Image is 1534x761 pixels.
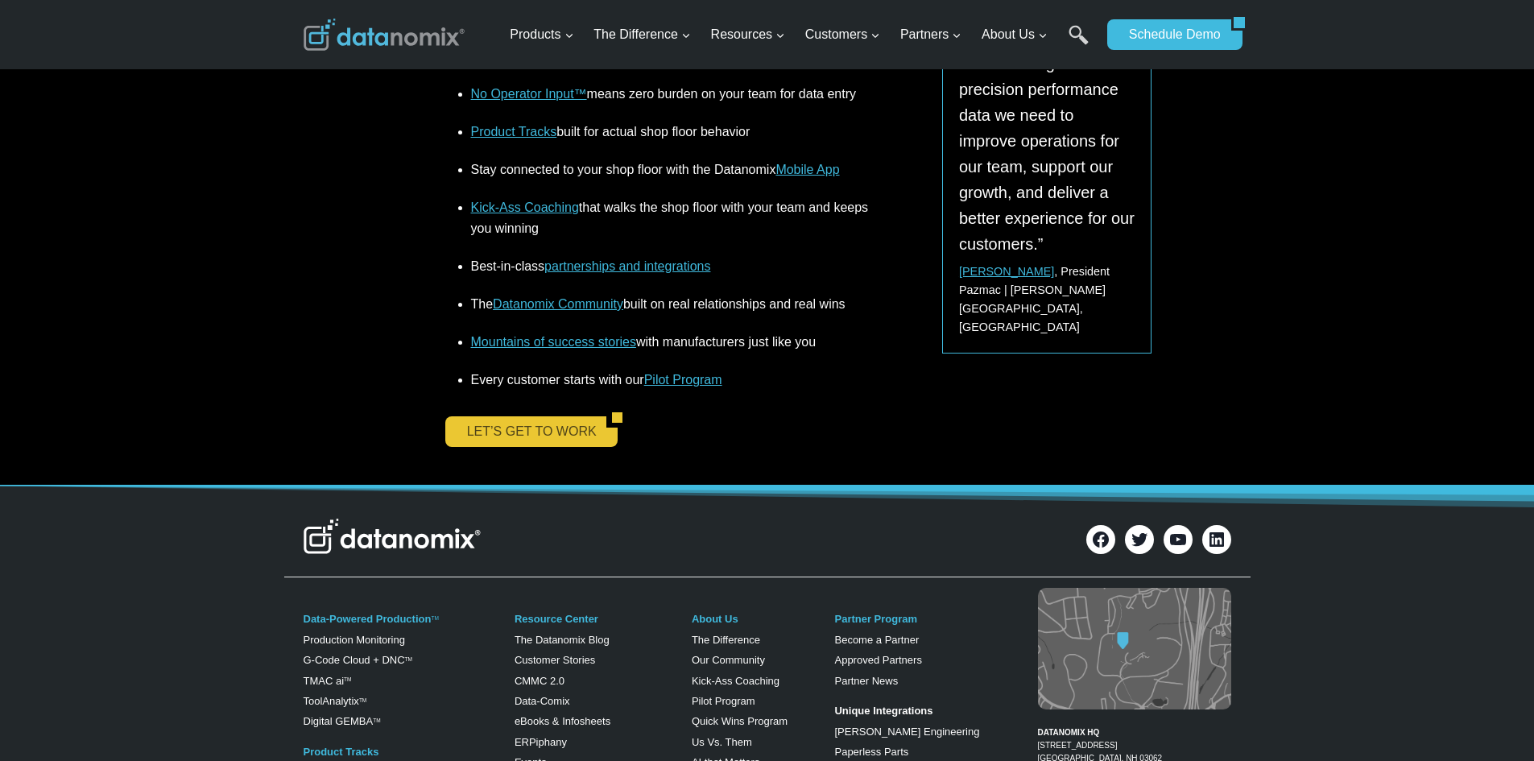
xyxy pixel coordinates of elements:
[692,715,788,727] a: Quick Wins Program
[373,718,380,723] sup: TM
[515,675,564,687] a: CMMC 2.0
[982,24,1048,45] span: About Us
[471,125,557,139] a: Product Tracks
[304,715,381,727] a: Digital GEMBATM
[515,715,610,727] a: eBooks & Infosheets
[471,151,871,189] li: Stay connected to your shop floor with the Datanomix
[471,76,871,114] li: means zero burden on your team for data entry
[834,726,979,738] a: [PERSON_NAME] Engineering
[692,736,752,748] a: Us Vs. Them
[692,654,765,666] a: Our Community
[692,695,755,707] a: Pilot Program
[503,9,1099,61] nav: Primary Navigation
[834,705,932,717] strong: Unique Integrations
[834,654,921,666] a: Approved Partners
[834,746,908,758] a: Paperless Parts
[304,675,352,687] a: TMAC aiTM
[471,201,579,214] a: Kick-Ass Coaching
[510,24,573,45] span: Products
[805,24,880,45] span: Customers
[445,416,607,447] a: LET’S GET TO WORK
[692,613,738,625] a: About Us
[515,654,595,666] a: Customer Stories
[431,615,438,621] a: TM
[515,613,598,625] a: Resource Center
[775,163,839,176] a: Mobile App
[304,634,405,646] a: Production Monitoring
[1038,588,1231,709] img: Datanomix map image
[304,695,359,707] a: ToolAnalytix
[959,283,1106,333] span: Pazmac | [PERSON_NAME][GEOGRAPHIC_DATA], [GEOGRAPHIC_DATA]
[471,87,587,101] a: No Operator Input™
[359,697,366,703] a: TM
[405,656,412,662] sup: TM
[304,519,481,554] img: Datanomix Logo
[959,51,1135,257] p: “Datanomix gives us the precision performance data we need to improve operations for our team, su...
[344,676,351,682] sup: TM
[471,323,871,361] li: with manufacturers just like you
[304,654,412,666] a: G-Code Cloud + DNCTM
[515,695,570,707] a: Data-Comix
[593,24,691,45] span: The Difference
[900,24,961,45] span: Partners
[493,297,623,311] a: Datanomix Community
[692,634,760,646] a: The Difference
[959,265,1110,278] span: , President
[304,746,379,758] a: Product Tracks
[471,247,871,285] li: Best-in-class
[304,19,465,51] img: Datanomix
[1107,19,1231,50] a: Schedule Demo
[711,24,785,45] span: Resources
[471,189,871,248] li: that walks the shop floor with your team and keeps you winning
[471,114,871,151] li: built for actual shop floor behavior
[834,613,917,625] a: Partner Program
[471,361,871,390] li: Every customer starts with our
[692,675,779,687] a: Kick-Ass Coaching
[834,675,898,687] a: Partner News
[644,373,722,387] a: Pilot Program
[959,265,1054,278] a: [PERSON_NAME]
[471,285,871,323] li: The built on real relationships and real wins
[471,335,636,349] a: Mountains of success stories
[515,634,610,646] a: The Datanomix Blog
[834,634,919,646] a: Become a Partner
[304,613,432,625] a: Data-Powered Production
[1038,728,1100,737] strong: DATANOMIX HQ
[515,736,567,748] a: ERPiphany
[544,259,710,273] a: partnerships and integrations
[1069,25,1089,61] a: Search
